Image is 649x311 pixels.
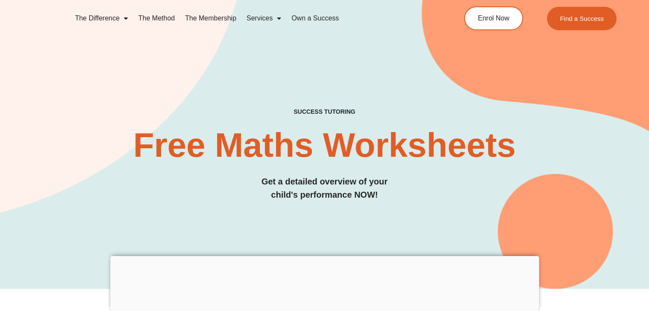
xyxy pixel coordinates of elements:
h2: Free Maths Worksheets​ [32,128,617,162]
a: Enrol Now [464,6,523,30]
a: The Difference [70,9,134,28]
h4: SUCCESS TUTORING​ [32,108,617,115]
a: The Membership [180,9,242,28]
a: Own a Success [286,9,344,28]
a: Services [242,9,286,28]
span: Find a Success [560,15,604,22]
nav: Menu [70,9,431,28]
h3: Get a detailed overview of your child's performance NOW! [32,175,617,202]
a: Find a Success [547,7,617,30]
iframe: Advertisement [110,256,539,309]
a: The Method [133,9,180,28]
span: Enrol Now [478,15,509,22]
